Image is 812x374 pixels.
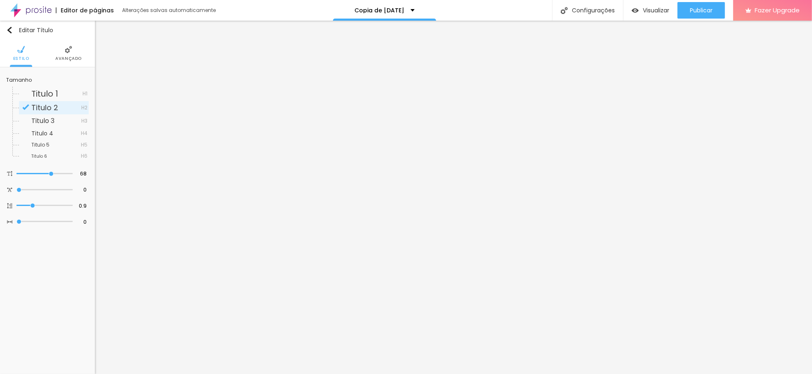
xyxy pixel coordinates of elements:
[65,46,72,53] img: Icone
[561,7,568,14] img: Icone
[81,142,87,147] span: H5
[31,116,54,125] span: Titulo 3
[6,27,53,33] div: Editar Título
[31,153,47,159] span: Titulo 6
[7,203,12,208] img: Icone
[6,78,89,83] div: Tamanho
[81,154,87,159] span: H6
[22,104,29,111] img: Icone
[56,7,114,13] div: Editor de páginas
[6,27,13,33] img: Icone
[31,102,58,113] span: Titulo 2
[7,171,12,176] img: Icone
[7,187,12,192] img: Icone
[55,57,82,61] span: Avançado
[7,219,12,225] img: Icone
[643,7,669,14] span: Visualizar
[31,129,53,137] span: Titulo 4
[81,131,87,136] span: H4
[677,2,725,19] button: Publicar
[632,7,639,14] img: view-1.svg
[81,105,87,110] span: H2
[122,8,217,13] div: Alterações salvas automaticamente
[755,7,800,14] span: Fazer Upgrade
[31,88,58,99] span: Titulo 1
[95,21,812,374] iframe: Editor
[623,2,677,19] button: Visualizar
[17,46,25,53] img: Icone
[354,7,404,13] p: Copia de [DATE]
[690,7,713,14] span: Publicar
[83,91,87,96] span: H1
[13,57,29,61] span: Estilo
[31,141,50,148] span: Titulo 5
[81,118,87,123] span: H3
